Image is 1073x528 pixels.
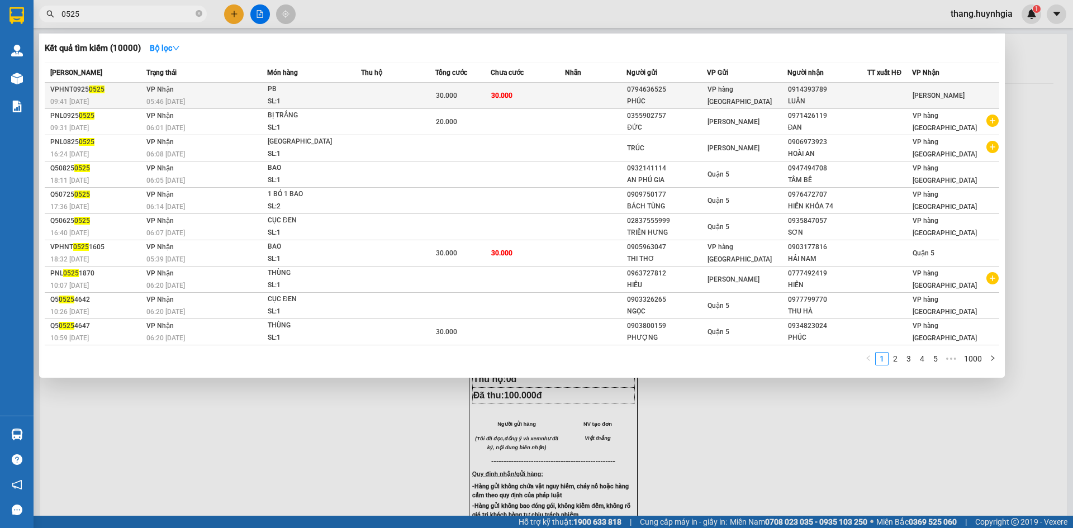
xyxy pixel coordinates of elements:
span: Người gửi [626,69,657,77]
div: 0903326265 [627,294,706,306]
span: Trạng thái [146,69,177,77]
li: Next Page [986,352,999,365]
span: left [865,355,872,361]
h3: Kết quả tìm kiếm ( 10000 ) [45,42,141,54]
span: right [989,355,996,361]
span: VP Gửi: [PERSON_NAME] [4,38,69,44]
div: SL: 1 [268,96,352,108]
li: 1000 [960,352,986,365]
span: 0525 [79,112,94,120]
span: VP hàng [GEOGRAPHIC_DATA] [913,217,977,237]
div: TRÚC [627,142,706,154]
span: 16:24 [DATE] [50,150,89,158]
span: 20.000 [436,118,457,126]
span: 06:20 [DATE] [146,308,185,316]
div: Q50825 [50,163,143,174]
span: 06:08 [DATE] [146,150,185,158]
div: BỊ TRẮNG [268,110,352,122]
div: 0355902757 [627,110,706,122]
div: Q5 4647 [50,320,143,332]
div: 0909750177 [627,189,706,201]
span: VP hàng [GEOGRAPHIC_DATA] [913,296,977,316]
span: Quận 5 [708,170,729,178]
span: VP Nhận [912,69,939,77]
span: Quận 5 [708,197,729,204]
span: VP Nhận [146,138,174,146]
span: VP Nhận [146,217,174,225]
div: 0903800159 [627,320,706,332]
span: 10:26 [DATE] [50,308,89,316]
div: THÙNG [268,320,352,332]
span: 30.000 [436,249,457,257]
span: 0525 [73,243,89,251]
span: VP Nhận [146,296,174,303]
span: 0525 [74,191,90,198]
span: VP Nhận [146,191,174,198]
a: 1000 [961,353,985,365]
div: THI THƠ [627,253,706,265]
div: SL: 1 [268,148,352,160]
span: 05:46 [DATE] [146,98,185,106]
span: down [172,44,180,52]
button: Bộ lọcdown [141,39,189,57]
div: Q50625 [50,215,143,227]
span: 30.000 [436,328,457,336]
span: notification [12,479,22,490]
span: ---------------------------------------------- [24,76,144,85]
a: 3 [903,353,915,365]
strong: Bộ lọc [150,44,180,53]
span: 06:14 [DATE] [146,203,185,211]
div: 0906973923 [788,136,867,148]
span: 05:39 [DATE] [146,255,185,263]
li: 2 [889,352,902,365]
span: 06:07 [DATE] [146,229,185,237]
div: 0777492419 [788,268,867,279]
span: VP hàng [GEOGRAPHIC_DATA] [913,112,977,132]
span: 06:20 [DATE] [146,282,185,289]
span: 0525 [74,164,90,172]
div: THÙNG [268,267,352,279]
span: VP Nhận: VP hàng [GEOGRAPHIC_DATA] [85,35,141,46]
span: ĐT: 0935877566, 0935822366 [85,65,155,70]
div: 0934823024 [788,320,867,332]
span: VP hàng [GEOGRAPHIC_DATA] [913,322,977,342]
img: warehouse-icon [11,429,23,440]
div: CỤC ĐEN [268,215,352,227]
div: 0947494708 [788,163,867,174]
div: SL: 1 [268,227,352,239]
div: VPHNT0925 [50,84,143,96]
span: VP hàng [GEOGRAPHIC_DATA] [913,164,977,184]
span: plus-circle [986,272,999,284]
span: 09:31 [DATE] [50,124,89,132]
div: SL: 1 [268,279,352,292]
span: VP Nhận [146,112,174,120]
span: 16:40 [DATE] [50,229,89,237]
span: 10:59 [DATE] [50,334,89,342]
div: SL: 1 [268,253,352,265]
span: Tổng cước [435,69,467,77]
div: NGỌC [627,306,706,317]
span: VP Gửi [707,69,728,77]
span: 0525 [79,138,94,146]
div: 0794636525 [627,84,706,96]
div: PNL0925 [50,110,143,122]
li: 3 [902,352,915,365]
span: search [46,10,54,18]
div: SL: 1 [268,332,352,344]
span: VP Nhận [146,269,174,277]
div: PHƯỢNG [627,332,706,344]
div: 0935847057 [788,215,867,227]
div: PHÚC [627,96,706,107]
li: 4 [915,352,929,365]
div: HOÀI AN [788,148,867,160]
input: Tìm tên, số ĐT hoặc mã đơn [61,8,193,20]
div: TRIỂN HƯNG [627,227,706,239]
div: PHÚC [788,332,867,344]
span: 30.000 [436,92,457,99]
div: 0903177816 [788,241,867,253]
div: ĐỨC [627,122,706,134]
span: 0525 [74,217,90,225]
span: 09:41 [DATE] [50,98,89,106]
div: PNL 1870 [50,268,143,279]
li: Next 5 Pages [942,352,960,365]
